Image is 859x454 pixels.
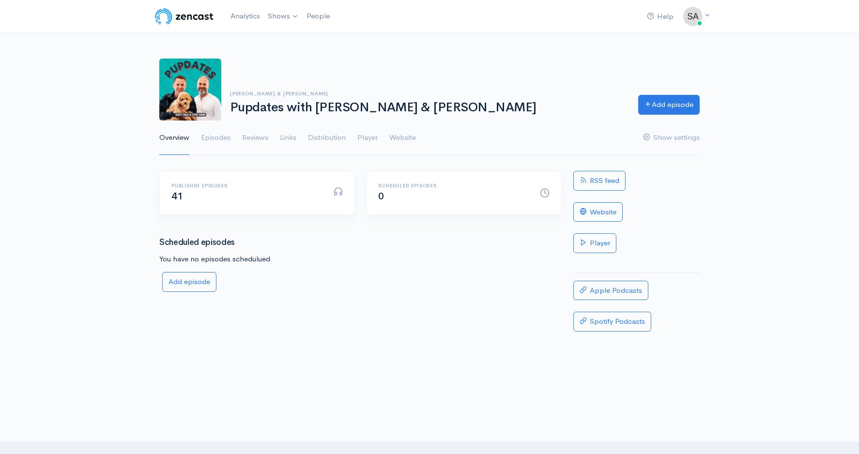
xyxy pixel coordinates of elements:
img: ... [683,7,703,26]
a: Reviews [242,121,268,155]
a: Episodes [201,121,230,155]
a: Player [357,121,378,155]
a: People [303,6,334,27]
a: Website [573,202,623,222]
h6: Scheduled episodes [379,183,529,188]
span: 0 [379,190,384,202]
a: Shows [264,6,303,27]
h6: [PERSON_NAME] & [PERSON_NAME] [230,91,627,96]
a: Add episode [162,272,216,292]
span: 41 [171,190,183,202]
a: Website [389,121,416,155]
a: Overview [159,121,189,155]
a: Apple Podcasts [573,281,648,301]
h6: Published episodes [171,183,322,188]
a: Links [280,121,296,155]
p: You have no episodes schedulued [159,254,562,265]
a: Distribution [308,121,346,155]
a: Help [643,6,677,27]
a: RSS feed [573,171,626,191]
a: Player [573,233,616,253]
img: ZenCast Logo [153,7,215,26]
a: Spotify Podcasts [573,312,651,332]
a: Show settings [643,121,700,155]
h1: Pupdates with [PERSON_NAME] & [PERSON_NAME] [230,101,627,115]
h3: Scheduled episodes [159,238,562,247]
a: Add episode [638,95,700,115]
a: Analytics [227,6,264,27]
